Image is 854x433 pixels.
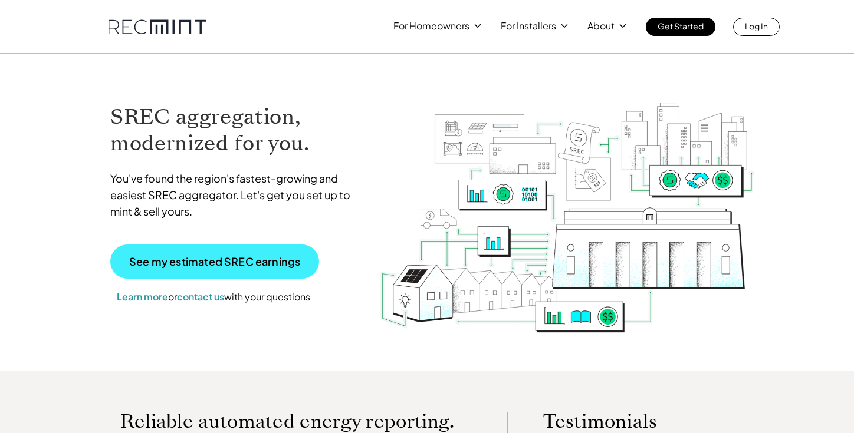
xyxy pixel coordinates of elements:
a: Log In [733,18,780,36]
p: or with your questions [110,289,317,305]
p: About [587,18,615,34]
p: For Installers [501,18,556,34]
a: contact us [177,290,224,303]
p: Testimonials [543,412,719,430]
p: You've found the region's fastest-growing and easiest SREC aggregator. Let's get you set up to mi... [110,170,362,220]
p: Log In [745,18,768,34]
img: RECmint value cycle [379,71,756,336]
p: For Homeowners [393,18,469,34]
a: Get Started [646,18,715,36]
a: See my estimated SREC earnings [110,244,319,279]
h1: SREC aggregation, modernized for you. [110,104,362,157]
p: Reliable automated energy reporting. [120,412,472,430]
a: Learn more [117,290,168,303]
p: Get Started [658,18,704,34]
p: See my estimated SREC earnings [129,256,300,267]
